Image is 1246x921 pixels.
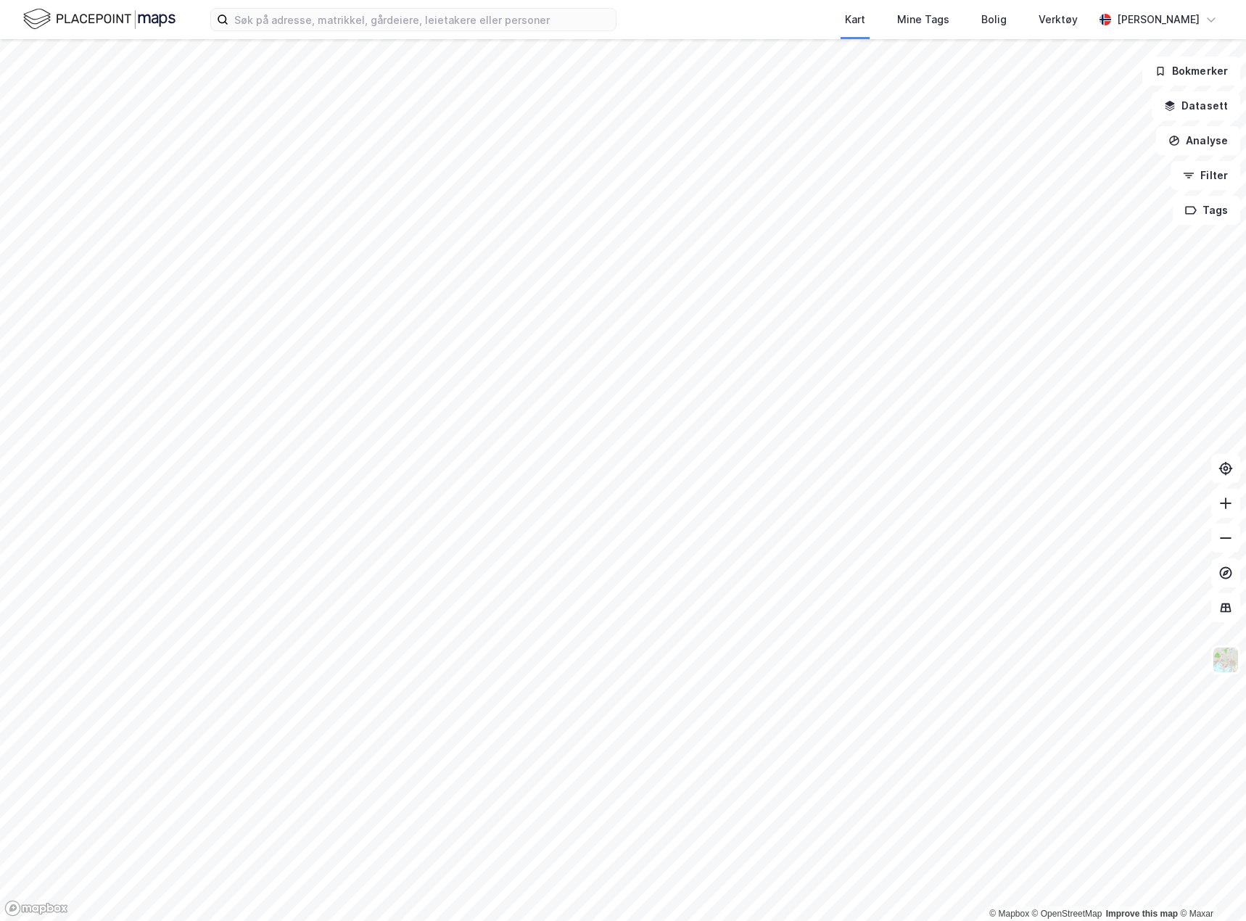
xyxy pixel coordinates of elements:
button: Bokmerker [1142,57,1240,86]
button: Analyse [1156,126,1240,155]
a: Mapbox [989,909,1029,919]
iframe: Chat Widget [1173,851,1246,921]
div: [PERSON_NAME] [1117,11,1200,28]
img: logo.f888ab2527a4732fd821a326f86c7f29.svg [23,7,176,32]
a: Improve this map [1106,909,1178,919]
div: Bolig [981,11,1007,28]
div: Verktøy [1039,11,1078,28]
a: OpenStreetMap [1032,909,1102,919]
input: Søk på adresse, matrikkel, gårdeiere, leietakere eller personer [228,9,616,30]
div: Mine Tags [897,11,949,28]
button: Datasett [1152,91,1240,120]
img: Z [1212,646,1239,674]
a: Mapbox homepage [4,900,68,917]
button: Tags [1173,196,1240,225]
div: Kart [845,11,865,28]
button: Filter [1171,161,1240,190]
